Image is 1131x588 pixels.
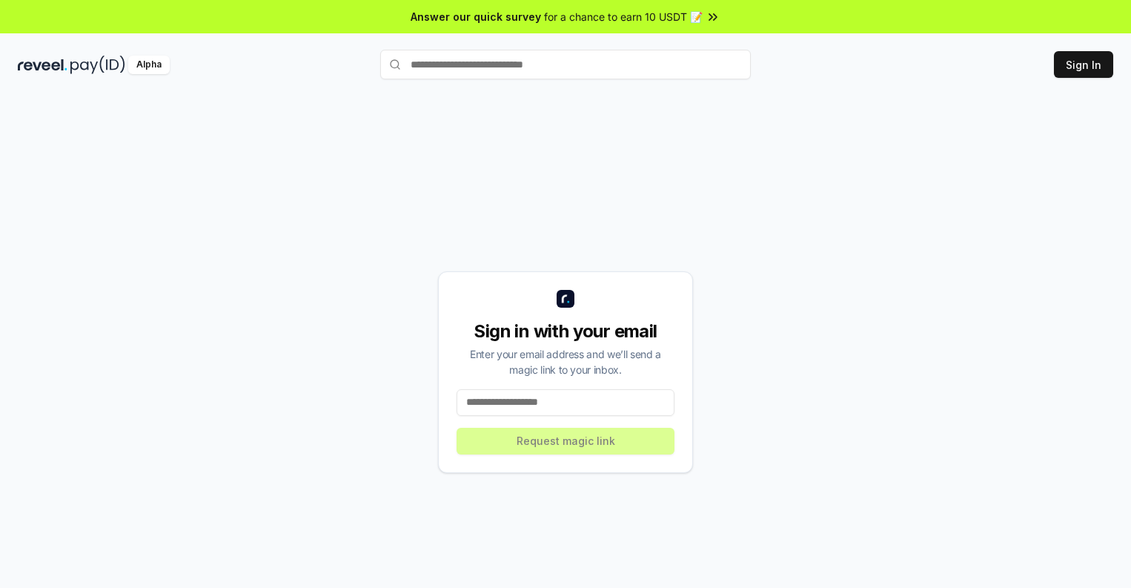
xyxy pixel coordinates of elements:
[544,9,703,24] span: for a chance to earn 10 USDT 📝
[128,56,170,74] div: Alpha
[18,56,67,74] img: reveel_dark
[411,9,541,24] span: Answer our quick survey
[557,290,574,308] img: logo_small
[1054,51,1113,78] button: Sign In
[457,320,674,343] div: Sign in with your email
[457,346,674,377] div: Enter your email address and we’ll send a magic link to your inbox.
[70,56,125,74] img: pay_id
